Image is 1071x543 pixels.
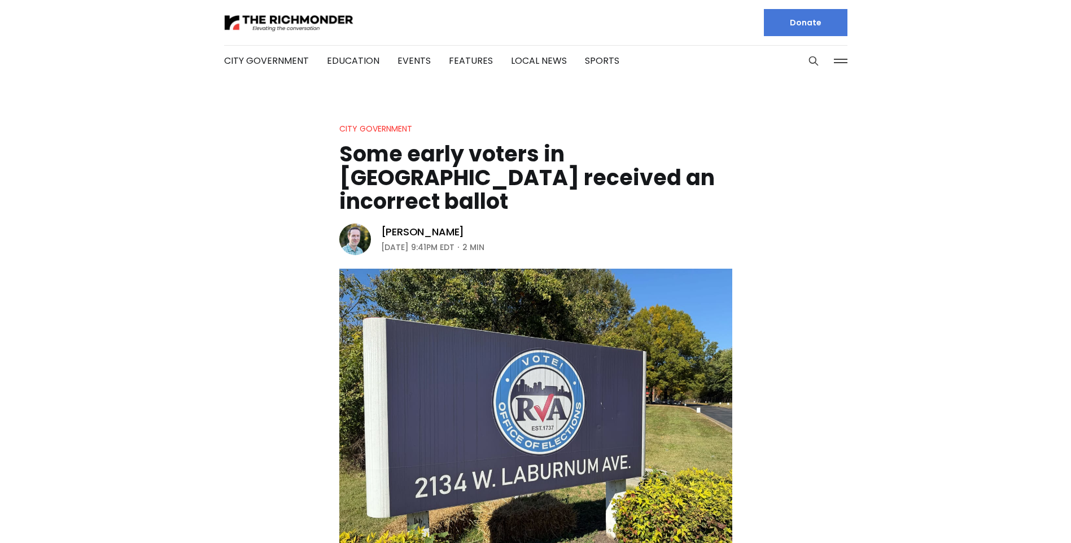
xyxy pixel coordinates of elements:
span: 2 min [462,240,484,254]
a: [PERSON_NAME] [381,225,465,239]
time: [DATE] 9:41PM EDT [381,240,454,254]
a: City Government [339,123,412,134]
img: Michael Phillips [339,224,371,255]
a: Local News [511,54,567,67]
a: City Government [224,54,309,67]
iframe: portal-trigger [976,488,1071,543]
a: Donate [764,9,847,36]
a: Features [449,54,493,67]
button: Search this site [805,52,822,69]
a: Events [397,54,431,67]
a: Education [327,54,379,67]
h1: Some early voters in [GEOGRAPHIC_DATA] received an incorrect ballot [339,142,732,213]
a: Sports [585,54,619,67]
img: The Richmonder [224,13,354,33]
